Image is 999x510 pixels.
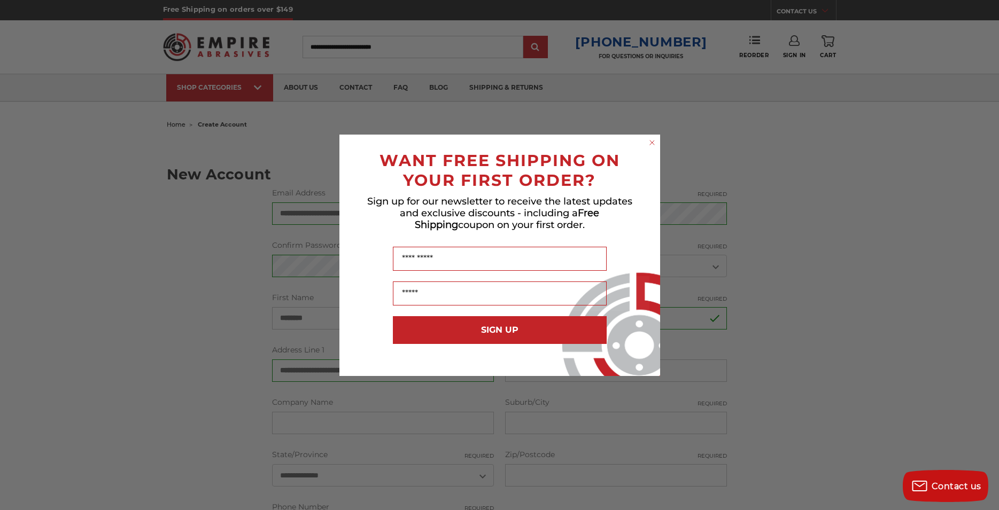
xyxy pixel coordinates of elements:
[415,207,600,231] span: Free Shipping
[367,195,632,231] span: Sign up for our newsletter to receive the latest updates and exclusive discounts - including a co...
[380,151,620,190] span: WANT FREE SHIPPING ON YOUR FIRST ORDER?
[903,470,988,502] button: Contact us
[393,316,607,344] button: SIGN UP
[932,481,981,491] span: Contact us
[393,281,607,305] input: Email
[647,137,657,148] button: Close dialog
